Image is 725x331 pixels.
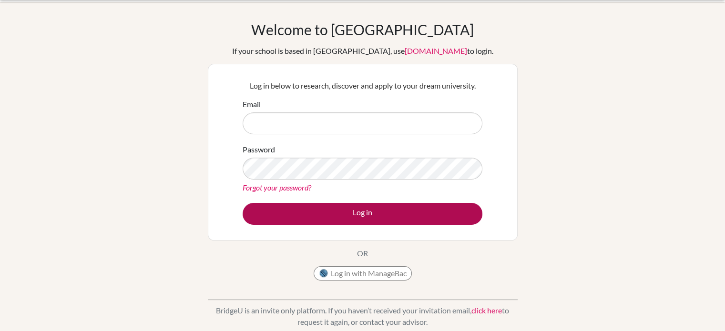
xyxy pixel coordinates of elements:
h1: Welcome to [GEOGRAPHIC_DATA] [251,21,474,38]
a: [DOMAIN_NAME] [405,46,467,55]
button: Log in [243,203,482,225]
p: OR [357,248,368,259]
label: Password [243,144,275,155]
div: If your school is based in [GEOGRAPHIC_DATA], use to login. [232,45,493,57]
p: BridgeU is an invite only platform. If you haven’t received your invitation email, to request it ... [208,305,518,328]
button: Log in with ManageBac [314,266,412,281]
a: Forgot your password? [243,183,311,192]
label: Email [243,99,261,110]
a: click here [471,306,502,315]
p: Log in below to research, discover and apply to your dream university. [243,80,482,91]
